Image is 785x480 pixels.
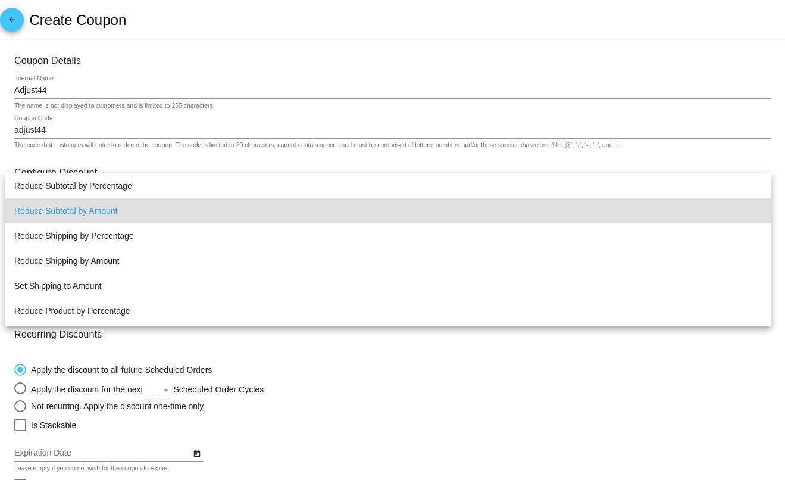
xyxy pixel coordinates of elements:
[14,323,762,348] span: Reduce Product by Amount
[14,223,762,248] span: Reduce Shipping by Percentage
[14,173,762,198] span: Reduce Subtotal by Percentage
[14,248,762,273] span: Reduce Shipping by Amount
[14,198,762,223] span: Reduce Subtotal by Amount
[14,298,762,323] span: Reduce Product by Percentage
[14,273,762,298] span: Set Shipping to Amount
